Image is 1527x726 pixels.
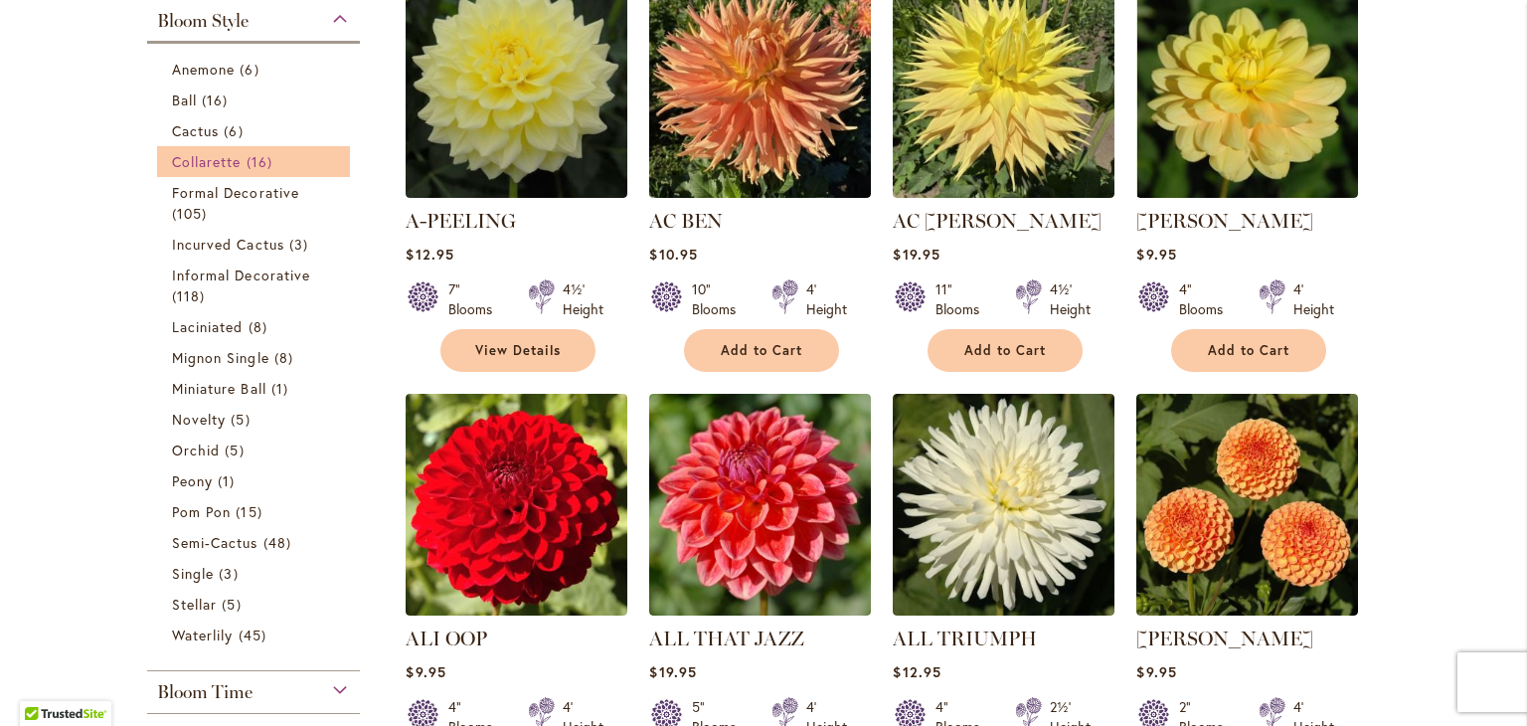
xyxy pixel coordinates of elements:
[271,378,293,399] span: 1
[172,60,235,79] span: Anemone
[263,532,296,553] span: 48
[1293,279,1334,319] div: 4' Height
[172,285,210,306] span: 118
[225,440,249,460] span: 5
[172,317,244,336] span: Laciniated
[172,440,340,460] a: Orchid 5
[649,627,804,650] a: ALL THAT JAZZ
[172,91,197,109] span: Ball
[172,594,340,615] a: Stellar 5
[692,279,748,319] div: 10" Blooms
[172,235,284,254] span: Incurved Cactus
[406,601,627,620] a: ALI OOP
[172,348,269,367] span: Mignon Single
[1136,209,1313,233] a: [PERSON_NAME]
[406,662,445,681] span: $9.95
[475,342,561,359] span: View Details
[172,563,340,584] a: Single 3
[157,681,253,703] span: Bloom Time
[649,601,871,620] a: ALL THAT JAZZ
[172,502,231,521] span: Pom Pon
[219,563,243,584] span: 3
[172,121,219,140] span: Cactus
[231,409,254,430] span: 5
[172,120,340,141] a: Cactus 6
[172,234,340,255] a: Incurved Cactus 3
[563,279,603,319] div: 4½' Height
[222,594,246,615] span: 5
[172,470,340,491] a: Peony 1
[649,394,871,616] img: ALL THAT JAZZ
[172,501,340,522] a: Pom Pon 15
[935,279,991,319] div: 11" Blooms
[406,627,487,650] a: ALI OOP
[649,662,696,681] span: $19.95
[893,245,939,264] span: $19.95
[172,410,226,429] span: Novelty
[964,342,1046,359] span: Add to Cart
[289,234,313,255] span: 3
[893,627,1037,650] a: ALL TRIUMPH
[1171,329,1326,372] button: Add to Cart
[172,265,340,306] a: Informal Decorative 118
[172,151,340,172] a: Collarette 16
[172,564,214,583] span: Single
[240,59,263,80] span: 6
[236,501,266,522] span: 15
[202,90,233,110] span: 16
[218,470,240,491] span: 1
[1136,601,1358,620] a: AMBER QUEEN
[274,347,298,368] span: 8
[239,625,271,645] span: 45
[1136,662,1176,681] span: $9.95
[172,152,242,171] span: Collarette
[649,183,871,202] a: AC BEN
[406,209,516,233] a: A-PEELING
[172,182,340,224] a: Formal Decorative 105
[649,209,723,233] a: AC BEN
[1136,627,1313,650] a: [PERSON_NAME]
[440,329,595,372] a: View Details
[172,626,233,644] span: Waterlily
[406,245,453,264] span: $12.95
[15,655,71,711] iframe: Launch Accessibility Center
[172,532,340,553] a: Semi-Cactus 48
[1208,342,1289,359] span: Add to Cart
[249,316,272,337] span: 8
[721,342,802,359] span: Add to Cart
[172,378,340,399] a: Miniature Ball 1
[406,394,627,616] img: ALI OOP
[1136,245,1176,264] span: $9.95
[172,347,340,368] a: Mignon Single 8
[893,183,1114,202] a: AC Jeri
[172,379,266,398] span: Miniature Ball
[1050,279,1091,319] div: 4½' Height
[928,329,1083,372] button: Add to Cart
[684,329,839,372] button: Add to Cart
[172,625,340,645] a: Waterlily 45
[224,120,248,141] span: 6
[893,394,1114,616] img: ALL TRIUMPH
[406,183,627,202] a: A-Peeling
[172,595,217,614] span: Stellar
[1179,279,1235,319] div: 4" Blooms
[893,209,1102,233] a: AC [PERSON_NAME]
[172,266,310,284] span: Informal Decorative
[172,59,340,80] a: Anemone 6
[806,279,847,319] div: 4' Height
[172,441,220,459] span: Orchid
[893,662,940,681] span: $12.95
[157,10,249,32] span: Bloom Style
[1136,394,1358,616] img: AMBER QUEEN
[649,245,697,264] span: $10.95
[1136,183,1358,202] a: AHOY MATEY
[172,90,340,110] a: Ball 16
[172,533,258,552] span: Semi-Cactus
[172,203,212,224] span: 105
[172,471,213,490] span: Peony
[172,183,299,202] span: Formal Decorative
[247,151,277,172] span: 16
[172,316,340,337] a: Laciniated 8
[172,409,340,430] a: Novelty 5
[893,601,1114,620] a: ALL TRIUMPH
